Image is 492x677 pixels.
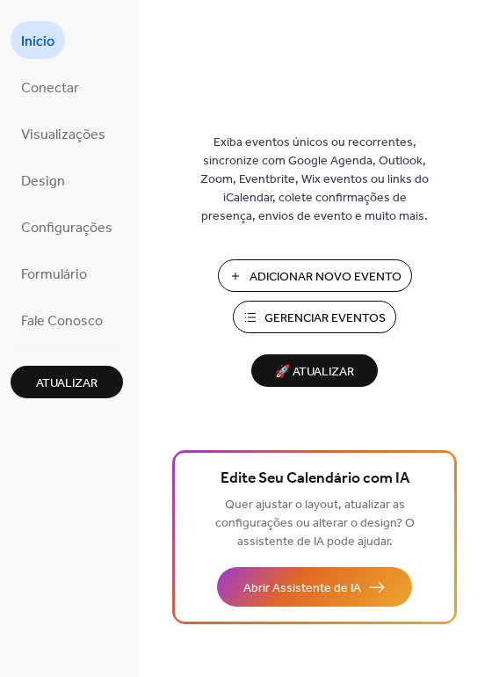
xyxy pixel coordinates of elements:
[221,467,409,491] span: Edite Seu Calendário com IA
[264,309,386,328] span: Gerenciar Eventos
[21,261,87,288] span: Formulário
[11,207,123,245] a: Configurações
[262,360,367,384] span: 🚀 Atualizar
[250,268,402,287] span: Adicionar Novo Evento
[21,215,112,242] span: Configurações
[11,254,98,292] a: Formulário
[233,301,396,333] button: Gerenciar Eventos
[21,28,54,55] span: Início
[11,68,90,106] a: Conectar
[21,168,65,195] span: Design
[11,366,123,398] button: Atualizar
[11,114,116,152] a: Visualizações
[21,308,103,335] span: Fale Conosco
[217,567,412,607] button: Abrir Assistente de IA
[196,134,433,226] span: Exiba eventos únicos ou recorrentes, sincronize com Google Agenda, Outlook, Zoom, Eventbrite, Wix...
[11,301,113,338] a: Fale Conosco
[21,121,105,149] span: Visualizações
[11,21,65,59] a: Início
[21,75,79,102] span: Conectar
[243,579,361,598] span: Abrir Assistente de IA
[218,259,412,292] button: Adicionar Novo Evento
[251,354,378,387] button: 🚀 Atualizar
[36,375,98,393] span: Atualizar
[11,161,76,199] a: Design
[215,493,415,554] span: Quer ajustar o layout, atualizar as configurações ou alterar o design? O assistente de IA pode aj...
